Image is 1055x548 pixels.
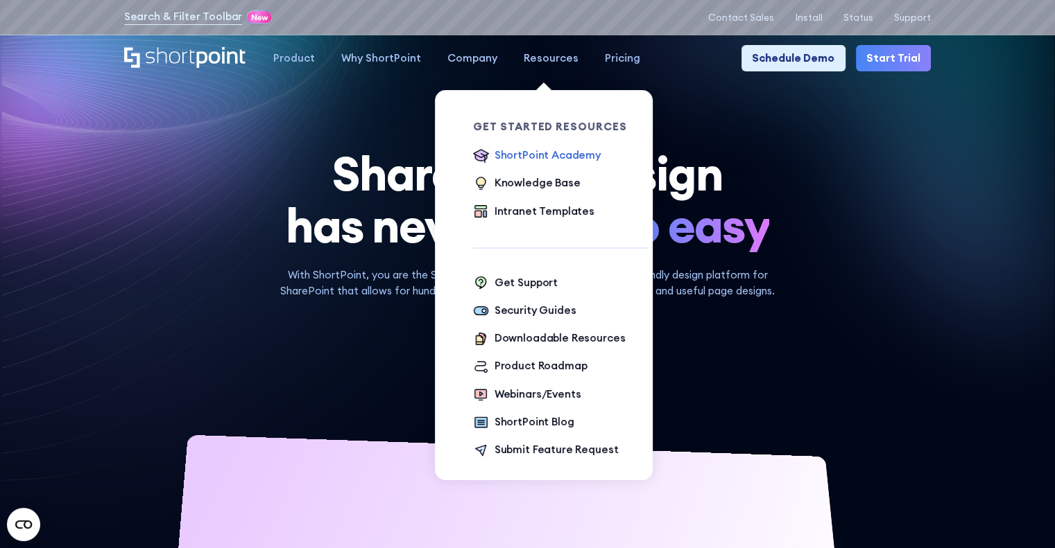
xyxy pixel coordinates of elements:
div: Product [273,51,315,67]
div: Get Started Resources [473,121,649,132]
a: Security Guides [473,303,576,320]
a: Support [894,12,931,23]
p: With ShortPoint, you are the SharePoint Designer. ShortPoint is a user-friendly design platform f... [261,267,795,299]
a: Knowledge Base [473,175,580,193]
a: Submit Feature Request [473,442,618,459]
div: Security Guides [495,303,576,319]
a: Why ShortPoint [328,45,434,71]
div: Company [447,51,497,67]
a: Install [795,12,822,23]
button: Open CMP widget [7,508,40,541]
iframe: Chat Widget [986,481,1055,548]
a: ShortPoint Blog [473,414,574,432]
div: Webinars/Events [495,387,581,403]
a: ShortPoint Academy [473,148,601,165]
div: Pricing [605,51,640,67]
div: Submit Feature Request [495,442,619,458]
h1: SharePoint Design has never been [124,148,932,252]
a: Get Support [473,275,558,292]
a: Home [124,47,247,70]
a: Resources [511,45,592,71]
a: Company [434,45,511,71]
a: Search & Filter Toolbar [124,9,243,25]
div: Downloadable Resources [495,330,626,346]
a: Contact Sales [708,12,774,23]
div: Resources [524,51,578,67]
span: so easy [610,200,770,251]
a: Status [843,12,873,23]
div: Get Support [495,275,558,291]
div: Why ShortPoint [341,51,421,67]
a: Schedule Demo [741,45,845,71]
div: Intranet Templates [495,204,594,220]
a: Webinars/Events [473,387,581,404]
div: Knowledge Base [495,175,581,191]
a: Product Roadmap [473,358,587,375]
a: Downloadable Resources [473,330,625,348]
a: Product [260,45,328,71]
a: Start Trial [856,45,931,71]
div: ShortPoint Academy [495,148,601,163]
div: Product Roadmap [495,358,587,374]
div: ShortPoint Blog [495,414,574,430]
a: Pricing [592,45,653,71]
a: Intranet Templates [473,204,594,221]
